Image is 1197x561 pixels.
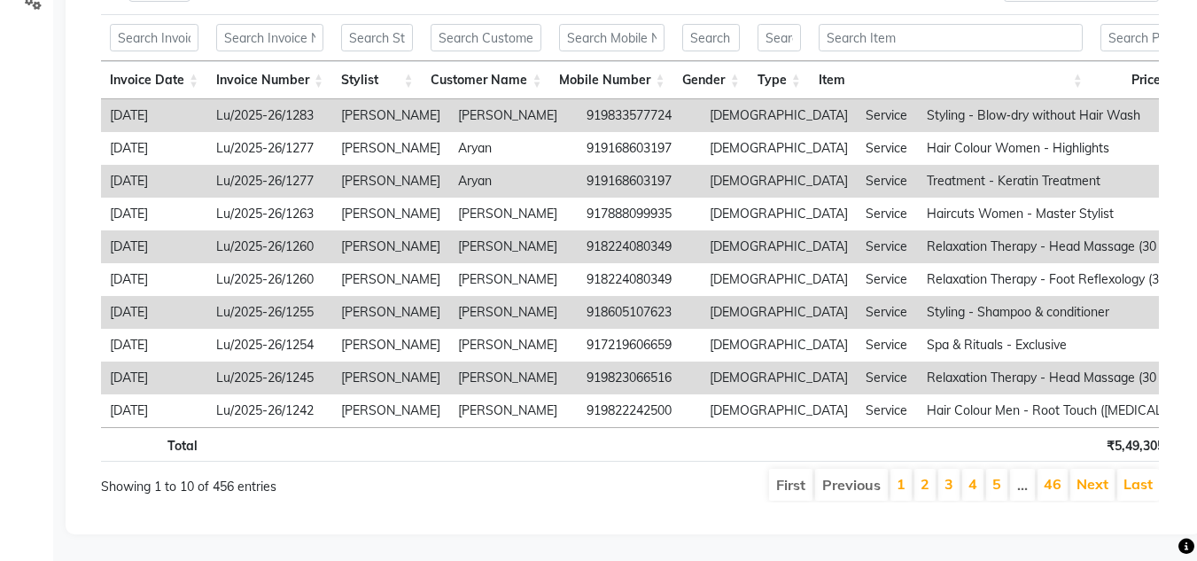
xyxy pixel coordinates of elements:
[701,263,857,296] td: [DEMOGRAPHIC_DATA]
[101,198,207,230] td: [DATE]
[857,230,918,263] td: Service
[341,24,413,51] input: Search Stylist
[857,165,918,198] td: Service
[578,362,701,394] td: 919823066516
[101,263,207,296] td: [DATE]
[857,394,918,427] td: Service
[332,132,449,165] td: [PERSON_NAME]
[207,296,332,329] td: Lu/2025-26/1255
[207,230,332,263] td: Lu/2025-26/1260
[332,329,449,362] td: [PERSON_NAME]
[449,394,578,427] td: [PERSON_NAME]
[1100,24,1175,51] input: Search Price
[110,24,198,51] input: Search Invoice Date
[992,475,1001,493] a: 5
[216,24,323,51] input: Search Invoice Number
[1044,475,1061,493] a: 46
[857,99,918,132] td: Service
[578,296,701,329] td: 918605107623
[701,296,857,329] td: [DEMOGRAPHIC_DATA]
[857,198,918,230] td: Service
[701,165,857,198] td: [DEMOGRAPHIC_DATA]
[1097,427,1191,462] th: ₹5,49,305.00
[701,230,857,263] td: [DEMOGRAPHIC_DATA]
[449,263,578,296] td: [PERSON_NAME]
[578,165,701,198] td: 919168603197
[332,198,449,230] td: [PERSON_NAME]
[578,394,701,427] td: 919822242500
[578,132,701,165] td: 919168603197
[701,329,857,362] td: [DEMOGRAPHIC_DATA]
[449,296,578,329] td: [PERSON_NAME]
[207,132,332,165] td: Lu/2025-26/1277
[857,296,918,329] td: Service
[422,61,550,99] th: Customer Name: activate to sort column ascending
[857,329,918,362] td: Service
[1123,475,1153,493] a: Last
[207,362,332,394] td: Lu/2025-26/1245
[673,61,748,99] th: Gender: activate to sort column ascending
[101,165,207,198] td: [DATE]
[332,296,449,329] td: [PERSON_NAME]
[101,467,526,496] div: Showing 1 to 10 of 456 entries
[207,165,332,198] td: Lu/2025-26/1277
[101,329,207,362] td: [DATE]
[682,24,739,51] input: Search Gender
[578,329,701,362] td: 917219606659
[332,263,449,296] td: [PERSON_NAME]
[449,132,578,165] td: Aryan
[819,24,1083,51] input: Search Item
[578,198,701,230] td: 917888099935
[449,230,578,263] td: [PERSON_NAME]
[701,99,857,132] td: [DEMOGRAPHIC_DATA]
[332,362,449,394] td: [PERSON_NAME]
[449,329,578,362] td: [PERSON_NAME]
[101,427,206,462] th: Total
[749,61,810,99] th: Type: activate to sort column ascending
[857,132,918,165] td: Service
[758,24,801,51] input: Search Type
[968,475,977,493] a: 4
[701,394,857,427] td: [DEMOGRAPHIC_DATA]
[332,165,449,198] td: [PERSON_NAME]
[701,132,857,165] td: [DEMOGRAPHIC_DATA]
[578,263,701,296] td: 918224080349
[207,329,332,362] td: Lu/2025-26/1254
[1077,475,1108,493] a: Next
[207,263,332,296] td: Lu/2025-26/1260
[944,475,953,493] a: 3
[449,99,578,132] td: [PERSON_NAME]
[101,99,207,132] td: [DATE]
[921,475,929,493] a: 2
[332,230,449,263] td: [PERSON_NAME]
[449,198,578,230] td: [PERSON_NAME]
[101,132,207,165] td: [DATE]
[207,61,332,99] th: Invoice Number: activate to sort column ascending
[449,362,578,394] td: [PERSON_NAME]
[701,198,857,230] td: [DEMOGRAPHIC_DATA]
[857,362,918,394] td: Service
[101,296,207,329] td: [DATE]
[701,362,857,394] td: [DEMOGRAPHIC_DATA]
[857,263,918,296] td: Service
[332,99,449,132] td: [PERSON_NAME]
[332,61,422,99] th: Stylist: activate to sort column ascending
[559,24,665,51] input: Search Mobile Number
[332,394,449,427] td: [PERSON_NAME]
[897,475,906,493] a: 1
[550,61,673,99] th: Mobile Number: activate to sort column ascending
[578,230,701,263] td: 918224080349
[101,61,207,99] th: Invoice Date: activate to sort column ascending
[449,165,578,198] td: Aryan
[101,394,207,427] td: [DATE]
[207,198,332,230] td: Lu/2025-26/1263
[207,394,332,427] td: Lu/2025-26/1242
[207,99,332,132] td: Lu/2025-26/1283
[1092,61,1184,99] th: Price: activate to sort column ascending
[101,362,207,394] td: [DATE]
[101,230,207,263] td: [DATE]
[578,99,701,132] td: 919833577724
[810,61,1092,99] th: Item: activate to sort column ascending
[431,24,541,51] input: Search Customer Name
